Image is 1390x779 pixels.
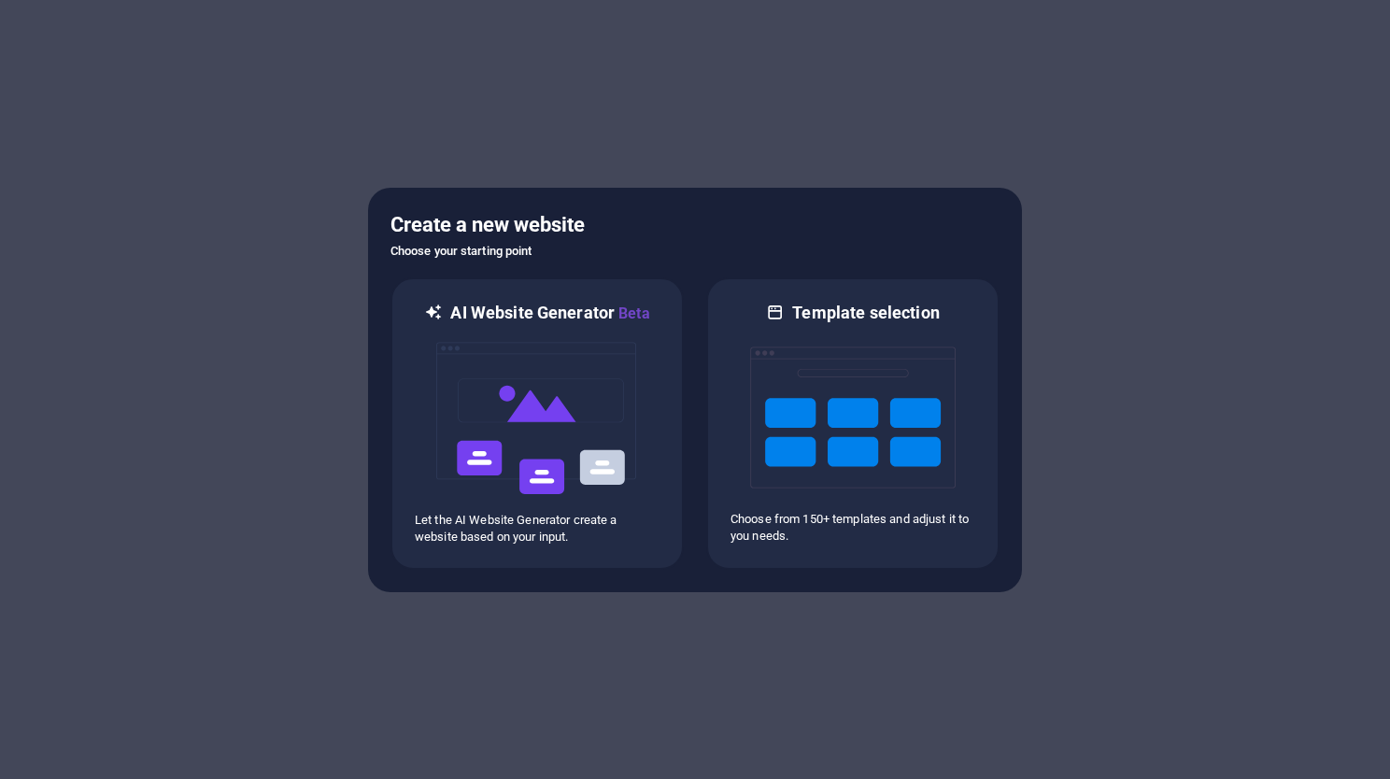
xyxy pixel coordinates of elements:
h5: Create a new website [390,210,1000,240]
p: Choose from 150+ templates and adjust it to you needs. [730,511,975,545]
h6: Template selection [792,302,939,324]
div: Template selectionChoose from 150+ templates and adjust it to you needs. [706,277,1000,570]
h6: AI Website Generator [450,302,649,325]
p: Let the AI Website Generator create a website based on your input. [415,512,660,545]
img: ai [434,325,640,512]
h6: Choose your starting point [390,240,1000,262]
span: Beta [615,305,650,322]
div: AI Website GeneratorBetaaiLet the AI Website Generator create a website based on your input. [390,277,684,570]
